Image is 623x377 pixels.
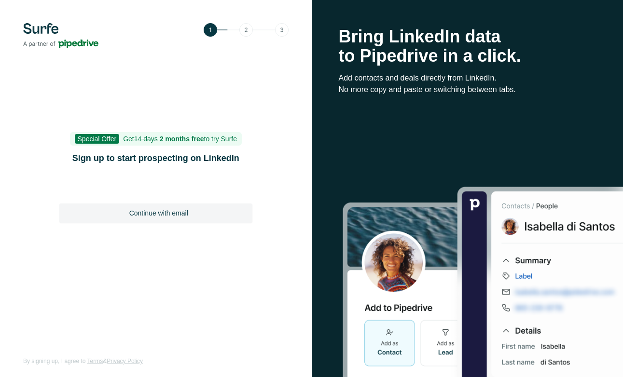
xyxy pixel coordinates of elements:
iframe: Bouton "Se connecter avec Google" [55,177,257,199]
img: Surfe Stock Photo - Selling good vibes [343,186,623,377]
s: 14 days [134,135,158,143]
a: Privacy Policy [107,358,143,364]
img: Surfe's logo [23,23,98,48]
span: Get to try Surfe [123,135,237,143]
span: By signing up, I agree to [23,358,85,364]
span: Continue with email [129,208,188,218]
h1: Sign up to start prospecting on LinkedIn [59,151,252,165]
img: Step 1 [204,23,289,37]
p: Add contacts and deals directly from LinkedIn. [339,72,596,84]
a: Terms [87,358,103,364]
span: Special Offer [75,134,120,144]
b: 2 months free [160,135,204,143]
p: No more copy and paste or switching between tabs. [339,84,596,95]
span: & [103,358,107,364]
h1: Bring LinkedIn data to Pipedrive in a click. [339,27,596,66]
